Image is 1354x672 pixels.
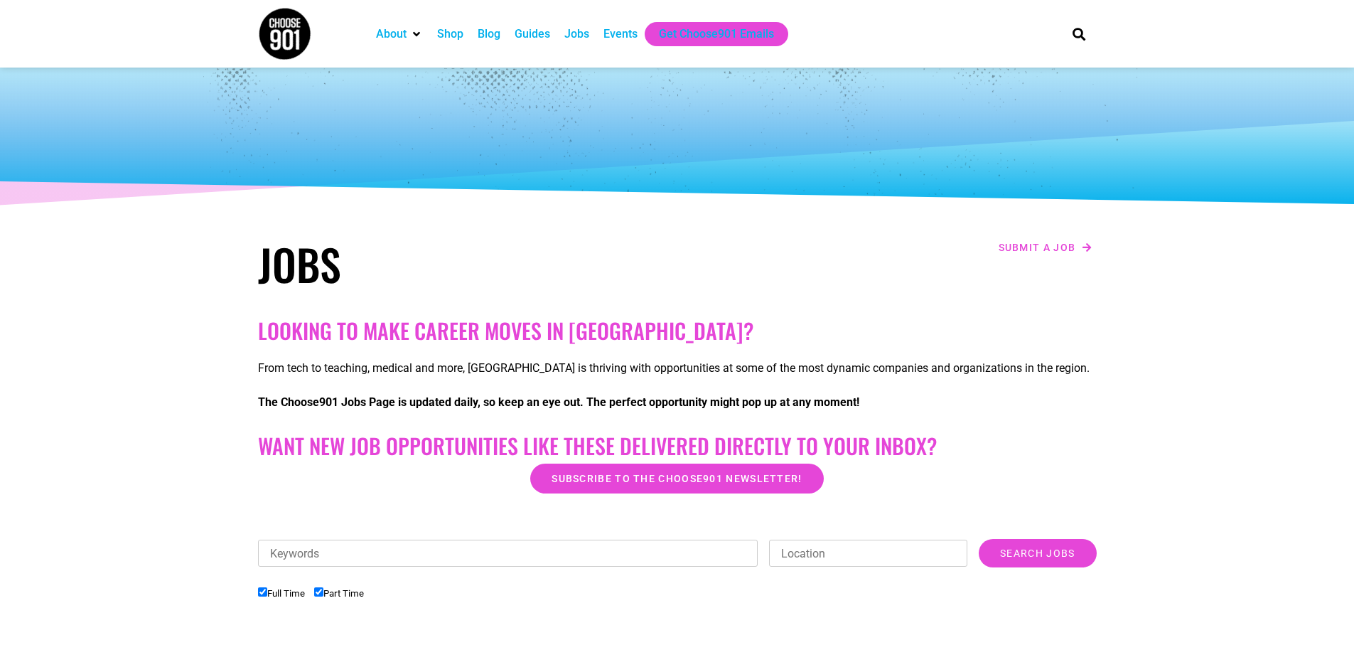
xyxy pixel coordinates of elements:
[258,433,1097,459] h2: Want New Job Opportunities like these Delivered Directly to your Inbox?
[603,26,638,43] a: Events
[994,238,1097,257] a: Submit a job
[659,26,774,43] a: Get Choose901 Emails
[258,540,758,567] input: Keywords
[258,588,305,599] label: Full Time
[314,588,364,599] label: Part Time
[769,540,967,567] input: Location
[314,587,323,597] input: Part Time
[258,360,1097,377] p: From tech to teaching, medical and more, [GEOGRAPHIC_DATA] is thriving with opportunities at some...
[552,474,802,484] span: Subscribe to the Choose901 newsletter!
[564,26,589,43] a: Jobs
[478,26,500,43] a: Blog
[515,26,550,43] a: Guides
[258,318,1097,343] h2: Looking to make career moves in [GEOGRAPHIC_DATA]?
[979,539,1096,567] input: Search Jobs
[369,22,1048,46] nav: Main nav
[258,238,670,289] h1: Jobs
[376,26,407,43] a: About
[437,26,463,43] a: Shop
[1067,22,1090,46] div: Search
[999,242,1076,252] span: Submit a job
[258,395,859,409] strong: The Choose901 Jobs Page is updated daily, so keep an eye out. The perfect opportunity might pop u...
[530,464,823,494] a: Subscribe to the Choose901 newsletter!
[369,22,430,46] div: About
[258,587,267,597] input: Full Time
